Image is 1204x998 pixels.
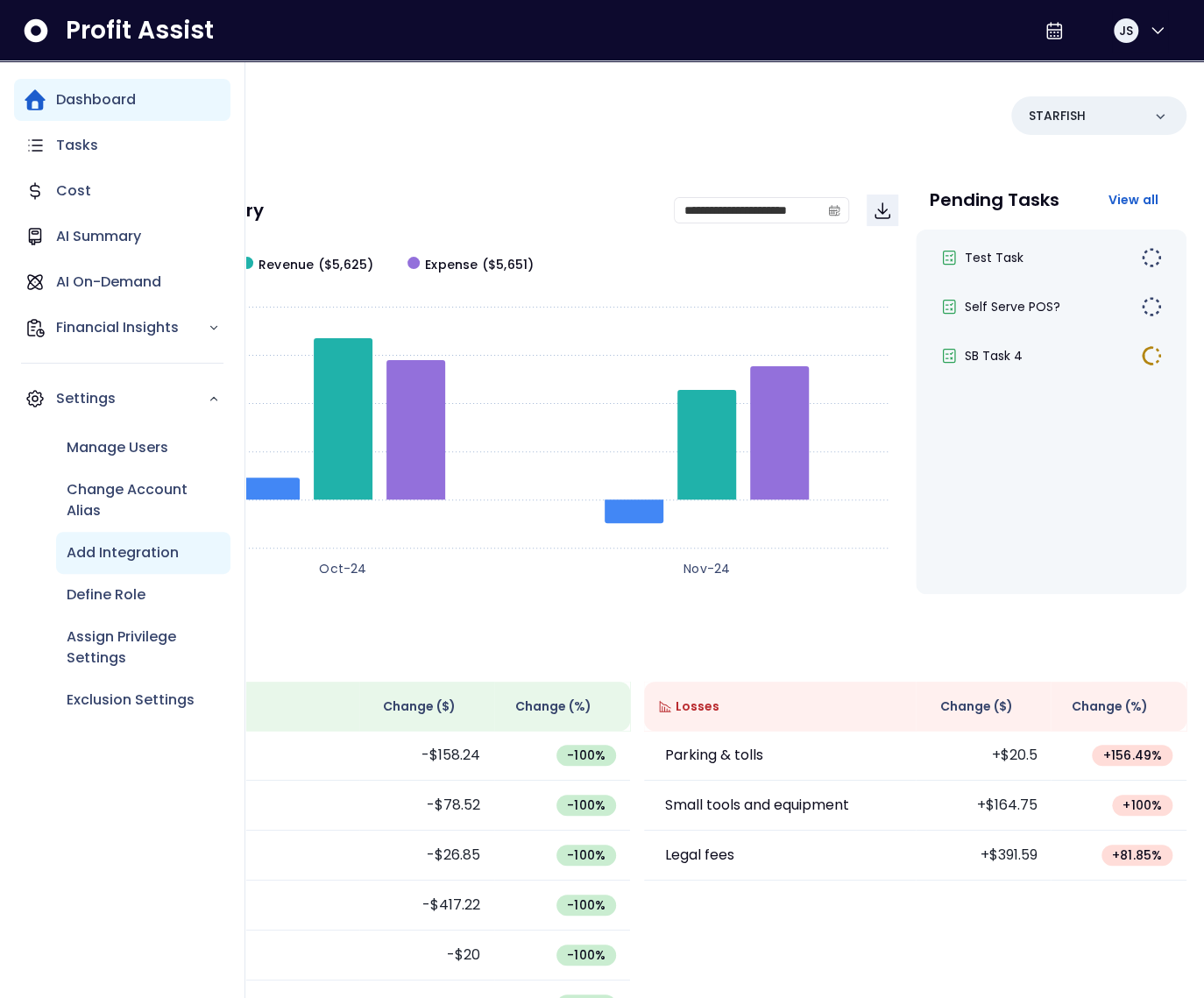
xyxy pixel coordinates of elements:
[1108,191,1158,209] span: View all
[1123,796,1162,814] span: + 100 %
[828,204,840,216] svg: calendar
[930,191,1059,209] p: Pending Tasks
[567,796,606,814] span: -100 %
[567,896,606,914] span: -100 %
[67,584,145,605] p: Define Role
[67,626,220,669] p: Assign Privilege Settings
[66,15,214,46] span: Profit Assist
[1141,345,1162,366] img: In Progress
[676,697,719,716] span: Losses
[56,272,161,293] p: AI On-Demand
[567,747,606,764] span: -100 %
[1029,107,1086,125] p: STARFISH
[1119,22,1133,39] span: JS
[567,946,606,964] span: -100 %
[1141,296,1162,317] img: Not yet Started
[56,180,91,202] p: Cost
[867,195,898,226] button: Download
[56,317,208,338] p: Financial Insights
[359,831,495,881] td: -$26.85
[259,256,373,274] span: Revenue ($5,625)
[67,479,220,521] p: Change Account Alias
[88,643,1186,661] p: Wins & Losses
[56,89,136,110] p: Dashboard
[359,731,495,781] td: -$158.24
[1102,747,1162,764] span: + 156.49 %
[359,781,495,831] td: -$78.52
[916,731,1052,781] td: +$20.5
[319,560,366,577] text: Oct-24
[916,781,1052,831] td: +$164.75
[359,881,495,931] td: -$417.22
[67,542,179,563] p: Add Integration
[965,298,1060,315] span: Self Serve POS?
[56,388,208,409] p: Settings
[67,437,168,458] p: Manage Users
[359,931,495,980] td: -$20
[425,256,534,274] span: Expense ($5,651)
[665,745,763,766] p: Parking & tolls
[567,846,606,864] span: -100 %
[1072,697,1148,716] span: Change (%)
[56,226,141,247] p: AI Summary
[939,697,1012,716] span: Change ( $ )
[665,795,849,816] p: Small tools and equipment
[1141,247,1162,268] img: Not yet Started
[515,697,591,716] span: Change (%)
[683,560,730,577] text: Nov-24
[965,249,1023,266] span: Test Task
[56,135,98,156] p: Tasks
[665,845,734,866] p: Legal fees
[916,831,1052,881] td: +$391.59
[1112,846,1162,864] span: + 81.85 %
[383,697,456,716] span: Change ( $ )
[67,690,195,711] p: Exclusion Settings
[965,347,1023,365] span: SB Task 4
[1094,184,1172,216] button: View all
